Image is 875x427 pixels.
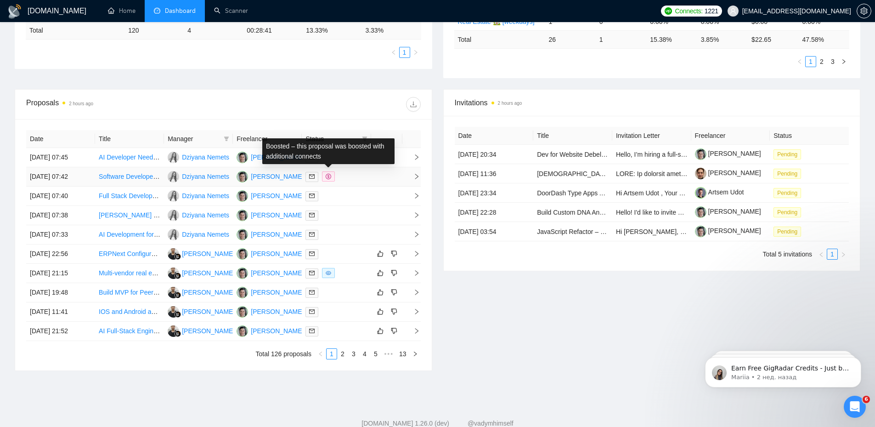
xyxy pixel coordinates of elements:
button: dislike [389,287,400,298]
td: Total [454,30,545,48]
button: like [375,325,386,336]
div: [PERSON_NAME] [251,171,304,182]
button: like [375,287,386,298]
a: setting [857,7,871,15]
span: right [406,251,420,257]
span: right [406,173,420,180]
td: Build Custom DNA Analysis + Supplement Recommendation Website design + code. [533,203,612,222]
div: [PERSON_NAME] [251,268,304,278]
span: eye [326,270,331,276]
td: [DATE] 22:56 [26,245,95,264]
span: like [377,250,384,257]
span: right [413,50,418,55]
a: 13 [396,349,409,359]
td: [DATE] 23:34 [455,183,534,203]
a: [PERSON_NAME] [695,227,761,234]
th: Manager [164,130,233,148]
th: Date [455,127,534,145]
img: FG [168,248,179,260]
a: [DOMAIN_NAME] 1.26.0 (dev) [361,420,449,427]
th: Invitation Letter [612,127,691,145]
li: 4 [359,348,370,359]
img: YN [237,306,248,318]
div: [PERSON_NAME] [182,307,235,317]
span: like [377,327,384,335]
img: DN [168,152,179,163]
span: Dashboard [165,7,196,15]
li: 5 [370,348,381,359]
span: mail [309,193,315,199]
li: Total 5 invitations [763,249,812,260]
li: Previous Page [388,47,399,58]
span: Pending [773,149,801,159]
span: dollar [326,174,331,179]
span: like [377,269,384,277]
button: download [406,97,421,112]
a: DNDziyana Nemets [168,192,229,199]
li: Previous Page [315,348,326,359]
td: Build MVP for Peer to Peer Fashion Rental Marketplace (React, Node.js, Stripe) [95,283,164,302]
a: FG[PERSON_NAME] [168,250,235,257]
div: [PERSON_NAME] [251,326,304,336]
a: 2 [338,349,348,359]
span: filter [222,132,231,146]
a: DNDziyana Nemets [168,172,229,180]
th: Date [26,130,95,148]
a: AI Development for Website Integration [99,231,211,238]
li: 1 [805,56,816,67]
span: dislike [391,250,397,257]
span: setting [857,7,871,15]
a: Pending [773,189,805,196]
a: 3 [349,349,359,359]
img: YN [237,287,248,298]
a: FG[PERSON_NAME] [168,327,235,334]
span: left [819,252,824,257]
a: [PERSON_NAME] Platform [99,211,177,219]
img: FG [168,268,179,279]
th: Freelancer [691,127,770,145]
a: Full Stack Developer Needed for AI-Integrated CRM Development [99,192,287,199]
img: gigradar-bm.png [175,330,181,337]
img: YN [237,210,248,221]
img: c1IJnASR216B_qLKOdVHlFczQ1diiWdP6XTUU_Bde8sayunt74jRkDwX7Fkae-K6RX [695,187,706,199]
a: Pending [773,170,805,177]
span: Pending [773,227,801,237]
td: Dev for Website Debelopment [533,145,612,164]
div: Dziyana Nemets [182,171,229,182]
div: Proposals [26,97,223,112]
a: YN[PERSON_NAME] [237,153,304,160]
a: FG[PERSON_NAME] [168,307,235,315]
div: [PERSON_NAME] [182,249,235,259]
button: right [838,249,849,260]
img: YN [237,190,248,202]
td: [DATE] 21:52 [26,322,95,341]
a: FG[PERSON_NAME] [168,288,235,296]
li: Next Page [410,47,421,58]
time: 2 hours ago [69,101,93,106]
a: Dev for Website Debelopment [537,151,623,158]
a: YN[PERSON_NAME] [237,288,304,296]
span: 1221 [705,6,718,16]
span: Pending [773,169,801,179]
span: Pending [773,207,801,217]
button: dislike [389,248,400,259]
a: Artsem Udot [695,188,744,196]
a: Software Developer for Innovative Pet Health & Social Solutions [99,173,281,180]
img: FG [168,325,179,337]
img: DN [168,210,179,221]
a: 1 [806,57,816,67]
a: ERPNext Configuration End to End [99,250,199,257]
div: Dziyana Nemets [182,229,229,239]
a: Build MVP for Peer to Peer Fashion Rental Marketplace (React, Node.js, Stripe) [99,289,326,296]
td: IOS and Android application with AI requirements [95,302,164,322]
span: Pending [773,188,801,198]
a: DoorDash Type Apps Add New Features Adding Farmers To Our Restaurants & Grocers Sellers [537,189,809,197]
a: Multi-vendor real estate marketplace website [99,269,226,277]
span: mail [309,232,315,237]
td: [DATE] 11:36 [455,164,534,183]
iframe: Intercom notifications сообщение [691,338,875,402]
a: YN[PERSON_NAME] [237,172,304,180]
